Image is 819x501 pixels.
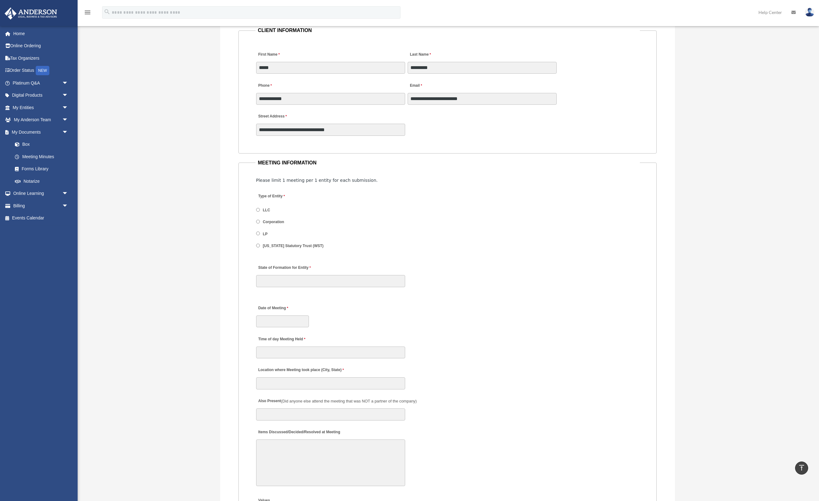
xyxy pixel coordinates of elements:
[62,77,75,90] span: arrow_drop_down
[408,50,432,59] label: Last Name
[4,101,78,114] a: My Entitiesarrow_drop_down
[9,138,78,151] a: Box
[256,113,315,121] label: Street Address
[795,462,808,475] a: vertical_align_top
[256,26,640,35] legend: CLIENT INFORMATION
[256,178,378,183] span: Please limit 1 meeting per 1 entity for each submission.
[4,212,78,224] a: Events Calendar
[256,304,315,312] label: Date of Meeting
[256,192,315,200] label: Type of Entity
[256,159,640,167] legend: MEETING INFORMATION
[4,27,78,40] a: Home
[62,114,75,126] span: arrow_drop_down
[9,163,78,175] a: Forms Library
[36,66,49,75] div: NEW
[62,187,75,200] span: arrow_drop_down
[408,81,423,90] label: Email
[84,11,91,16] a: menu
[4,200,78,212] a: Billingarrow_drop_down
[261,243,326,249] label: [US_STATE] Statutory Trust (WST)
[261,231,270,237] label: LP
[256,81,274,90] label: Phone
[62,89,75,102] span: arrow_drop_down
[9,175,78,187] a: Notarize
[256,264,312,272] label: State of Formation for Entity
[84,9,91,16] i: menu
[104,8,111,15] i: search
[256,366,346,375] label: Location where Meeting took place (City, State)
[805,8,814,17] img: User Pic
[256,397,419,406] label: Also Present
[798,464,805,471] i: vertical_align_top
[4,52,78,64] a: Tax Organizers
[9,150,75,163] a: Meeting Minutes
[261,219,287,225] label: Corporation
[4,77,78,89] a: Platinum Q&Aarrow_drop_down
[256,50,281,59] label: First Name
[4,187,78,200] a: Online Learningarrow_drop_down
[62,200,75,212] span: arrow_drop_down
[256,335,315,343] label: Time of day Meeting Held
[261,208,273,213] label: LLC
[4,126,78,138] a: My Documentsarrow_drop_down
[281,399,417,403] span: (Did anyone else attend the meeting that was NOT a partner of the company)
[62,101,75,114] span: arrow_drop_down
[4,64,78,77] a: Order StatusNEW
[4,114,78,126] a: My Anderson Teamarrow_drop_down
[3,7,59,20] img: Anderson Advisors Platinum Portal
[62,126,75,139] span: arrow_drop_down
[256,428,342,437] label: Items Discussed/Decided/Resolved at Meeting
[4,89,78,102] a: Digital Productsarrow_drop_down
[4,40,78,52] a: Online Ordering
